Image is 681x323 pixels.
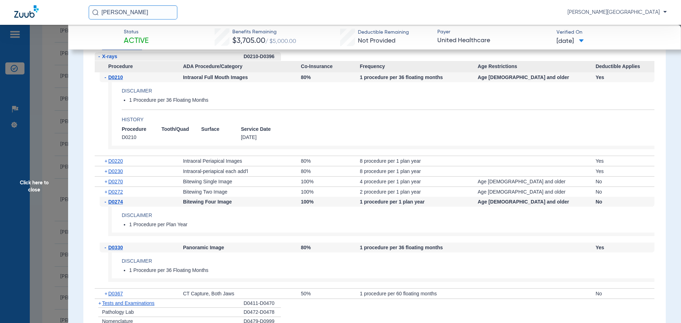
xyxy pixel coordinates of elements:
span: D0210 [108,74,123,80]
span: Deductible Remaining [358,29,409,36]
span: / $5,000.00 [265,39,296,44]
span: Age Restrictions [478,61,596,72]
input: Search for patients [89,5,177,20]
span: - [105,72,109,82]
div: 100% [301,177,360,186]
span: - [98,54,100,59]
img: Search Icon [92,9,99,16]
h4: Disclaimer [122,87,654,95]
span: + [105,156,109,166]
div: Age [DEMOGRAPHIC_DATA] and older [478,72,596,82]
div: 1 procedure per 1 plan year [360,197,477,207]
div: 80% [301,243,360,252]
div: 100% [301,197,360,207]
span: Service Date [241,126,281,133]
span: D0270 [108,179,123,184]
div: 8 procedure per 1 plan year [360,156,477,166]
div: D0411-D0470 [244,299,281,308]
span: United Healthcare [437,36,550,45]
span: [DATE] [557,37,584,46]
span: Pathology Lab [102,309,134,315]
div: Age [DEMOGRAPHIC_DATA] and older [478,197,596,207]
h4: Disclaimer [122,212,654,219]
span: Co-Insurance [301,61,360,72]
span: D0330 [108,245,123,250]
div: Intraoral Periapical Images [183,156,301,166]
span: [PERSON_NAME][GEOGRAPHIC_DATA] [567,9,667,16]
div: Bitewing Two Image [183,187,301,197]
div: 4 procedure per 1 plan year [360,177,477,186]
div: 1 procedure per 36 floating months [360,243,477,252]
img: Zuub Logo [14,5,39,18]
div: 80% [301,156,360,166]
span: Surface [201,126,241,133]
div: Yes [596,72,654,82]
span: D0220 [108,158,123,164]
span: ADA Procedure/Category [183,61,301,72]
span: X-rays [102,54,117,59]
div: 80% [301,166,360,176]
div: 100% [301,187,360,197]
li: 1 Procedure per 36 Floating Months [129,267,654,274]
span: Procedure [122,126,161,133]
span: - [105,243,109,252]
div: Panoramic Image [183,243,301,252]
div: No [596,289,654,299]
div: 2 procedure per 1 plan year [360,187,477,197]
div: Intraoral Full Mouth Images [183,72,301,82]
span: Benefits Remaining [232,28,296,36]
span: + [105,187,109,197]
div: Age [DEMOGRAPHIC_DATA] and older [478,187,596,197]
span: D0272 [108,189,123,195]
div: Bitewing Four Image [183,197,301,207]
span: D0274 [108,199,123,205]
h4: Disclaimer [122,257,654,265]
span: Tests and Examinations [102,300,155,306]
span: D0210 [122,134,161,141]
div: CT Capture, Both Jaws [183,289,301,299]
span: + [105,166,109,176]
span: Active [124,36,149,46]
span: Procedure [95,61,183,72]
span: + [98,300,101,306]
span: Tooth/Quad [161,126,201,133]
span: Deductible Applies [596,61,654,72]
div: 8 procedure per 1 plan year [360,166,477,176]
div: Yes [596,166,654,176]
li: 1 Procedure per 36 Floating Months [129,97,654,104]
span: Frequency [360,61,477,72]
div: No [596,177,654,186]
span: Verified On [557,29,670,36]
span: Status [124,28,149,36]
div: D0472-D0478 [244,308,281,317]
div: Age [DEMOGRAPHIC_DATA] and older [478,177,596,186]
div: Intraoral-periapical each add'l [183,166,301,176]
div: Yes [596,243,654,252]
div: 1 procedure per 60 floating months [360,289,477,299]
div: D0210-D0396 [244,52,281,61]
div: No [596,197,654,207]
div: Yes [596,156,654,166]
span: D0230 [108,168,123,174]
h4: History [122,116,654,123]
div: 80% [301,72,360,82]
span: - [105,197,109,207]
li: 1 Procedure per Plan Year [129,222,654,228]
span: + [105,289,109,299]
div: 50% [301,289,360,299]
span: D0367 [108,291,123,296]
div: Bitewing Single Image [183,177,301,186]
span: [DATE] [241,134,281,141]
span: Not Provided [358,38,395,44]
span: $3,705.00 [232,37,265,45]
span: Preventive Exams [102,45,142,50]
div: No [596,187,654,197]
span: + [105,177,109,186]
span: Payer [437,28,550,36]
div: 1 procedure per 36 floating months [360,72,477,82]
